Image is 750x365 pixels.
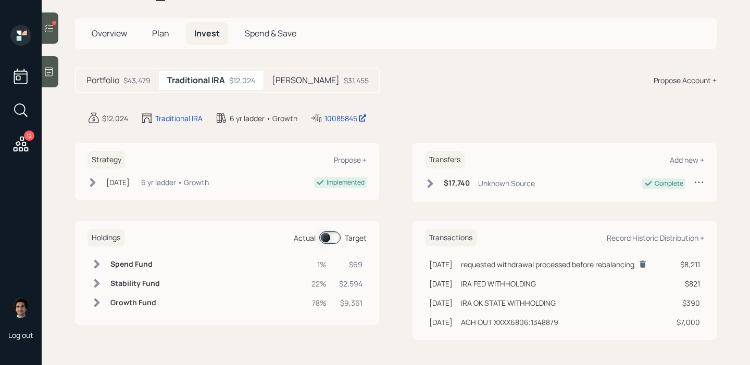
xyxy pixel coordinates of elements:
[607,233,704,243] div: Record Historic Distribution +
[167,75,225,85] h5: Traditional IRA
[86,75,119,85] h5: Portfolio
[339,259,362,270] div: $69
[272,75,340,85] h5: [PERSON_NAME]
[155,113,203,124] div: Traditional IRA
[655,179,683,188] div: Complete
[294,232,316,243] div: Actual
[461,317,558,328] div: ACH OUT XXXX6806;1348879
[677,278,700,289] div: $821
[461,278,536,289] div: IRA FED WITHHOLDING
[311,297,327,308] div: 78%
[10,297,31,318] img: harrison-schaefer-headshot-2.png
[478,178,535,189] div: Unknown Source
[194,28,220,39] span: Invest
[152,28,169,39] span: Plan
[461,259,634,270] div: requested withdrawal processed before rebalancing
[87,229,124,246] h6: Holdings
[230,113,297,124] div: 6 yr ladder • Growth
[92,28,127,39] span: Overview
[429,259,453,270] div: [DATE]
[141,177,209,188] div: 6 yr ladder • Growth
[345,232,367,243] div: Target
[123,75,151,86] div: $43,479
[425,229,477,246] h6: Transactions
[24,131,34,141] div: 12
[461,297,556,308] div: IRA OK STATE WITHHOLDING
[444,179,470,188] h6: $17,740
[87,151,126,168] h6: Strategy
[429,297,453,308] div: [DATE]
[245,28,296,39] span: Spend & Save
[429,317,453,328] div: [DATE]
[344,75,369,86] div: $31,455
[339,297,362,308] div: $9,361
[654,75,717,86] div: Propose Account +
[229,75,255,86] div: $12,024
[670,155,704,165] div: Add new +
[311,278,327,289] div: 22%
[339,278,362,289] div: $2,594
[110,298,160,307] h6: Growth Fund
[110,279,160,288] h6: Stability Fund
[334,155,367,165] div: Propose +
[102,113,128,124] div: $12,024
[106,177,130,188] div: [DATE]
[429,278,453,289] div: [DATE]
[677,317,700,328] div: $7,000
[327,178,365,187] div: Implemented
[110,260,160,269] h6: Spend Fund
[677,259,700,270] div: $8,211
[677,297,700,308] div: $390
[311,259,327,270] div: 1%
[425,151,465,168] h6: Transfers
[8,330,33,340] div: Log out
[324,113,367,124] div: 10085845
